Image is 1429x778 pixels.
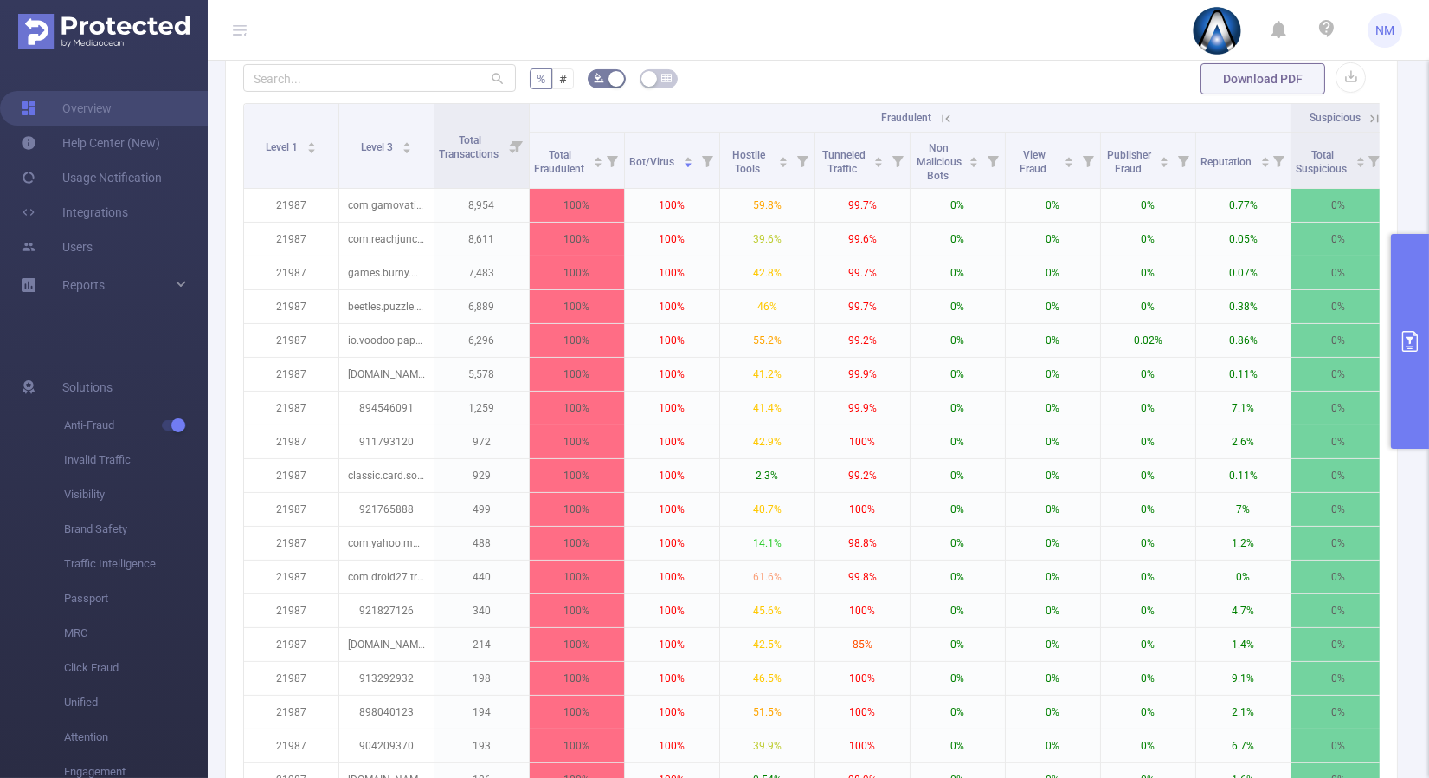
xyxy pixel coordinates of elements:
p: 100% [530,561,624,593]
p: 0% [911,392,1005,425]
p: 0% [1291,256,1386,289]
p: 0.11% [1196,459,1291,492]
div: Sort [1159,154,1169,165]
span: Solutions [62,370,113,405]
p: 921765888 [339,493,434,526]
span: Bot/Virus [629,156,677,168]
p: 100% [530,358,624,391]
p: 100% [530,493,624,526]
p: 100% [530,425,624,458]
p: 0% [911,527,1005,560]
i: icon: caret-up [969,154,979,159]
p: 0% [911,662,1005,695]
p: 0.07% [1196,256,1291,289]
span: Total Fraudulent [534,149,587,175]
p: 0% [911,189,1005,222]
i: Filter menu [1361,133,1386,188]
p: 898040123 [339,696,434,729]
p: 0% [1006,290,1100,323]
p: 21987 [244,392,338,425]
p: 46% [720,290,814,323]
p: 0% [1291,459,1386,492]
p: 911793120 [339,425,434,458]
span: Hostile Tools [732,149,765,175]
p: 100% [530,189,624,222]
div: Sort [1355,154,1366,165]
p: 100% [815,594,910,627]
p: 8,611 [434,223,529,256]
p: 0% [1101,290,1195,323]
i: icon: caret-up [1065,154,1074,159]
i: icon: table [661,73,672,83]
i: Filter menu [981,133,1005,188]
i: icon: caret-up [683,154,692,159]
p: 894546091 [339,392,434,425]
i: icon: caret-up [1355,154,1365,159]
span: Fraudulent [881,112,931,124]
a: Help Center (New) [21,126,160,160]
p: 0% [1006,223,1100,256]
i: Filter menu [1076,133,1100,188]
p: 929 [434,459,529,492]
span: % [537,72,545,86]
a: Users [21,230,93,264]
p: 0.02% [1101,324,1195,357]
p: 99.2% [815,324,910,357]
button: Download PDF [1200,63,1325,94]
p: 7% [1196,493,1291,526]
p: 21987 [244,493,338,526]
img: Protected Media [18,14,190,49]
p: 0% [1101,628,1195,661]
p: 0% [1101,561,1195,593]
i: icon: caret-down [306,146,316,152]
p: 0% [1006,189,1100,222]
i: icon: caret-down [969,160,979,165]
p: 0% [1101,459,1195,492]
i: icon: caret-up [593,154,602,159]
p: 0% [1291,324,1386,357]
p: 45.6% [720,594,814,627]
p: 0% [1006,594,1100,627]
p: [DOMAIN_NAME] [339,628,434,661]
i: Filter menu [1171,133,1195,188]
p: 0% [1101,392,1195,425]
p: 100% [815,662,910,695]
i: icon: caret-up [306,139,316,145]
p: 100% [625,358,719,391]
p: 0% [1006,696,1100,729]
p: 100% [625,324,719,357]
input: Search... [243,64,516,92]
p: 0% [1101,425,1195,458]
p: 2.6% [1196,425,1291,458]
p: 0% [1291,290,1386,323]
p: 0% [1291,696,1386,729]
p: 61.6% [720,561,814,593]
p: 198 [434,662,529,695]
p: 100% [815,729,910,762]
p: com.reachjunction.card.game.solitaire [339,223,434,256]
p: 0% [1006,425,1100,458]
p: 1,259 [434,392,529,425]
p: 0% [1291,189,1386,222]
p: 0% [1101,594,1195,627]
p: 0% [1291,223,1386,256]
p: 51.5% [720,696,814,729]
p: 0% [911,425,1005,458]
p: 41.4% [720,392,814,425]
p: 0% [911,290,1005,323]
p: 0% [1196,561,1291,593]
div: Sort [873,154,884,165]
span: Attention [64,720,208,755]
p: 4.7% [1196,594,1291,627]
i: icon: caret-down [593,160,602,165]
p: 0% [1006,662,1100,695]
span: Level 1 [266,141,300,153]
div: Sort [593,154,603,165]
i: icon: caret-up [779,154,789,159]
p: 100% [625,527,719,560]
i: Filter menu [505,104,529,188]
p: 21987 [244,256,338,289]
p: 100% [625,223,719,256]
p: io.voodoo.paper2 [339,324,434,357]
p: 0% [1291,662,1386,695]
